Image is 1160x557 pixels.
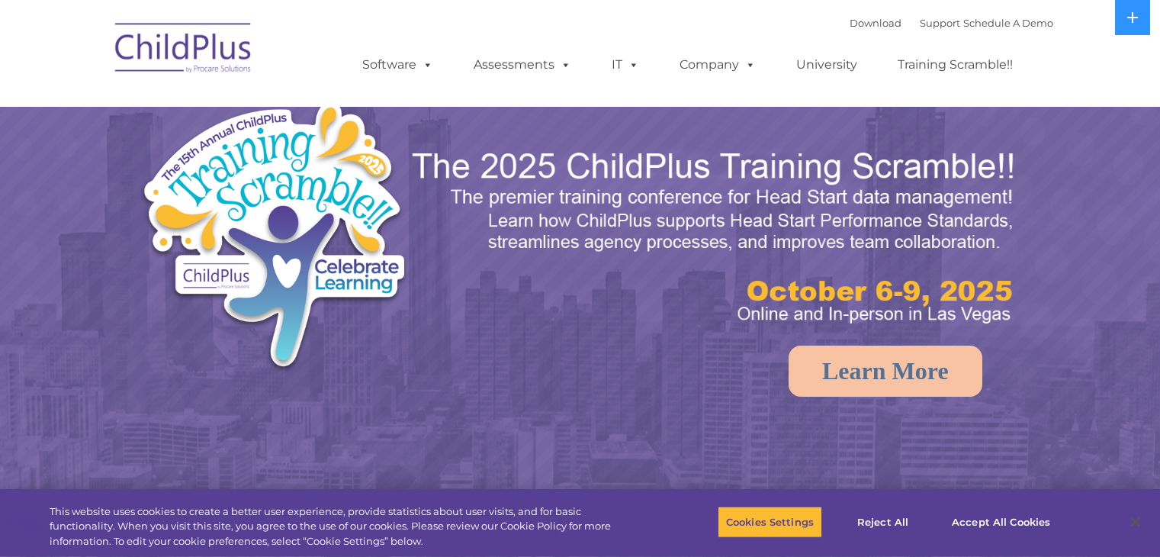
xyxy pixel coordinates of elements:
font: | [850,17,1053,29]
a: Support [920,17,960,29]
a: Download [850,17,901,29]
a: Learn More [789,346,982,397]
img: ChildPlus by Procare Solutions [108,12,260,89]
a: Company [664,50,771,80]
button: Reject All [835,506,930,538]
a: IT [596,50,654,80]
a: Software [347,50,448,80]
a: Assessments [458,50,586,80]
button: Close [1119,505,1152,539]
a: University [781,50,872,80]
a: Schedule A Demo [963,17,1053,29]
div: This website uses cookies to create a better user experience, provide statistics about user visit... [50,504,638,549]
button: Accept All Cookies [943,506,1059,538]
a: Training Scramble!! [882,50,1028,80]
button: Cookies Settings [718,506,822,538]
